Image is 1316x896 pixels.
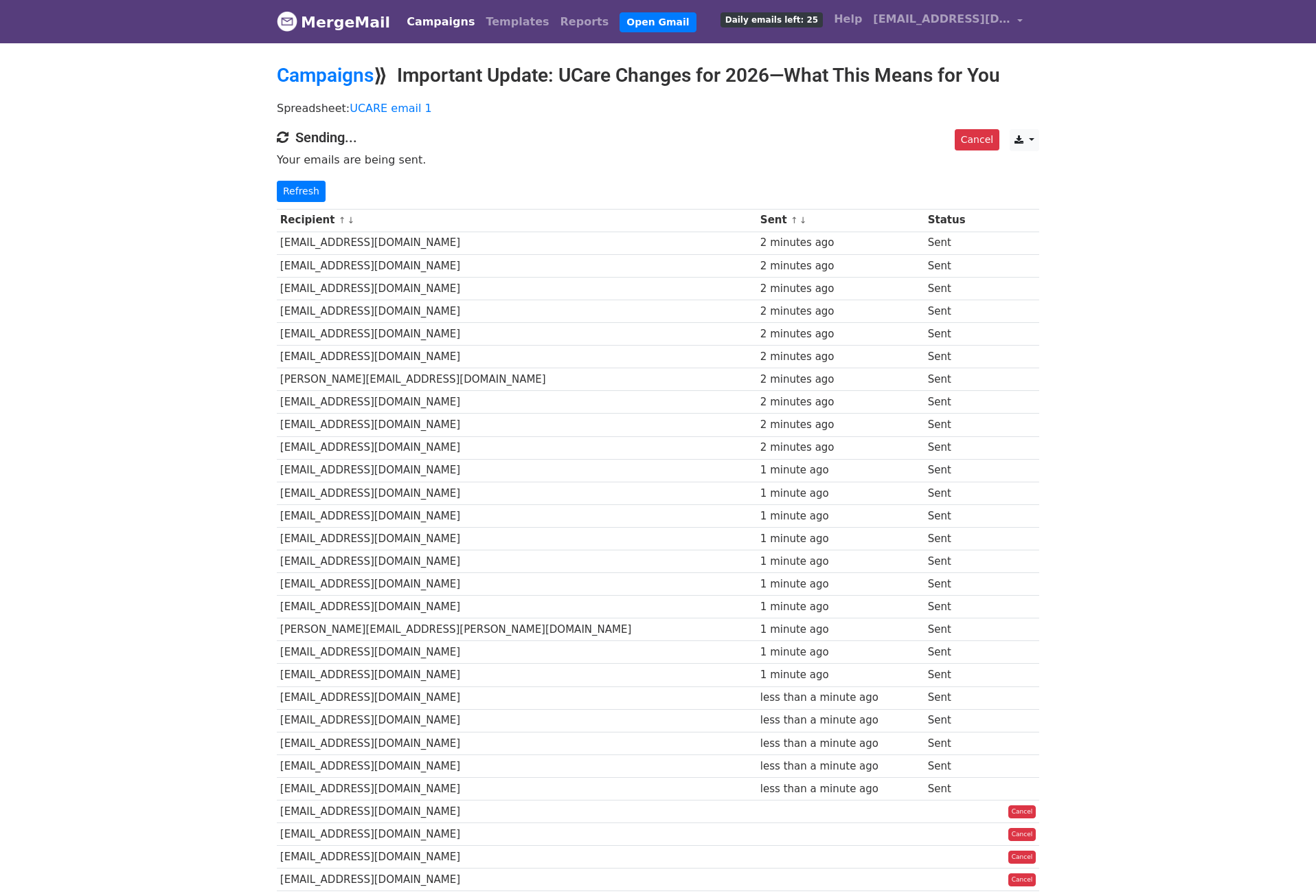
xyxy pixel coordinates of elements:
td: Sent [924,482,984,504]
td: [PERSON_NAME][EMAIL_ADDRESS][PERSON_NAME][DOMAIN_NAME] [277,618,757,641]
th: Sent [757,209,924,232]
a: Cancel [1008,851,1036,864]
a: Open Gmail [620,12,696,32]
td: Sent [924,596,984,618]
h2: ⟫ Important Update: UCare Changes for 2026—What This Means for You [277,64,1039,87]
div: 1 minute ago [760,554,921,570]
a: Campaigns [401,8,480,36]
a: Cancel [1008,805,1036,819]
td: Sent [924,664,984,686]
div: 1 minute ago [760,531,921,547]
td: Sent [924,686,984,709]
div: 1 minute ago [760,645,921,660]
td: [EMAIL_ADDRESS][DOMAIN_NAME] [277,391,757,414]
span: [EMAIL_ADDRESS][DOMAIN_NAME] [873,11,1010,27]
div: 1 minute ago [760,667,921,683]
div: 2 minutes ago [760,394,921,410]
div: 1 minute ago [760,486,921,502]
th: Status [924,209,984,232]
div: 2 minutes ago [760,235,921,251]
td: Sent [924,732,984,754]
td: [EMAIL_ADDRESS][DOMAIN_NAME] [277,550,757,573]
iframe: Chat Widget [1247,830,1316,896]
td: Sent [924,709,984,732]
td: [EMAIL_ADDRESS][DOMAIN_NAME] [277,641,757,664]
a: Templates [480,8,554,36]
div: 2 minutes ago [760,304,921,320]
td: Sent [924,459,984,482]
a: ↓ [799,215,807,225]
div: less than a minute ago [760,781,921,797]
td: [EMAIL_ADDRESS][DOMAIN_NAME] [277,596,757,618]
div: 2 minutes ago [760,326,921,342]
td: Sent [924,368,984,391]
div: 1 minute ago [760,576,921,592]
a: Daily emails left: 25 [715,5,828,33]
td: [EMAIL_ADDRESS][DOMAIN_NAME] [277,800,757,823]
td: [EMAIL_ADDRESS][DOMAIN_NAME] [277,346,757,368]
div: 1 minute ago [760,622,921,638]
a: ↑ [339,215,346,225]
a: Cancel [955,129,999,150]
div: 2 minutes ago [760,349,921,365]
td: [EMAIL_ADDRESS][DOMAIN_NAME] [277,414,757,436]
div: less than a minute ago [760,736,921,752]
td: [EMAIL_ADDRESS][DOMAIN_NAME] [277,709,757,732]
a: Cancel [1008,873,1036,887]
td: [EMAIL_ADDRESS][DOMAIN_NAME] [277,686,757,709]
div: less than a minute ago [760,713,921,728]
td: Sent [924,436,984,459]
td: [EMAIL_ADDRESS][DOMAIN_NAME] [277,323,757,346]
div: 1 minute ago [760,462,921,478]
td: [EMAIL_ADDRESS][DOMAIN_NAME] [277,254,757,277]
a: UCARE email 1 [350,102,432,115]
td: [PERSON_NAME][EMAIL_ADDRESS][DOMAIN_NAME] [277,368,757,391]
a: ↑ [791,215,798,225]
div: 1 minute ago [760,599,921,615]
td: [EMAIL_ADDRESS][DOMAIN_NAME] [277,823,757,846]
a: Reports [555,8,615,36]
img: MergeMail logo [277,11,297,32]
td: Sent [924,254,984,277]
div: 2 minutes ago [760,440,921,456]
td: [EMAIL_ADDRESS][DOMAIN_NAME] [277,846,757,869]
td: Sent [924,618,984,641]
td: Sent [924,777,984,800]
a: Refresh [277,181,326,202]
div: less than a minute ago [760,690,921,706]
td: Sent [924,346,984,368]
div: 2 minutes ago [760,258,921,274]
td: Sent [924,232,984,254]
div: 2 minutes ago [760,281,921,297]
td: [EMAIL_ADDRESS][DOMAIN_NAME] [277,436,757,459]
td: [EMAIL_ADDRESS][DOMAIN_NAME] [277,777,757,800]
div: 1 minute ago [760,508,921,524]
td: [EMAIL_ADDRESS][DOMAIN_NAME] [277,664,757,686]
td: Sent [924,504,984,527]
td: Sent [924,391,984,414]
td: [EMAIL_ADDRESS][DOMAIN_NAME] [277,277,757,300]
td: Sent [924,527,984,550]
td: [EMAIL_ADDRESS][DOMAIN_NAME] [277,573,757,596]
td: [EMAIL_ADDRESS][DOMAIN_NAME] [277,300,757,322]
a: [EMAIL_ADDRESS][DOMAIN_NAME] [867,5,1028,38]
p: Spreadsheet: [277,101,1039,115]
td: [EMAIL_ADDRESS][DOMAIN_NAME] [277,869,757,891]
td: Sent [924,300,984,322]
td: Sent [924,414,984,436]
p: Your emails are being sent. [277,153,1039,167]
td: Sent [924,550,984,573]
td: Sent [924,641,984,664]
td: Sent [924,277,984,300]
span: Daily emails left: 25 [721,12,823,27]
td: Sent [924,323,984,346]
td: [EMAIL_ADDRESS][DOMAIN_NAME] [277,732,757,754]
td: [EMAIL_ADDRESS][DOMAIN_NAME] [277,504,757,527]
td: Sent [924,573,984,596]
div: 2 minutes ago [760,417,921,433]
th: Recipient [277,209,757,232]
td: [EMAIL_ADDRESS][DOMAIN_NAME] [277,232,757,254]
td: [EMAIL_ADDRESS][DOMAIN_NAME] [277,459,757,482]
td: [EMAIL_ADDRESS][DOMAIN_NAME] [277,754,757,777]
